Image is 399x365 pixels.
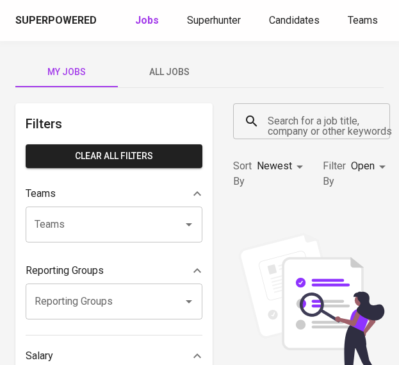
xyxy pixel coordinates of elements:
[187,14,241,26] span: Superhunter
[26,186,56,201] p: Teams
[187,13,243,29] a: Superhunter
[233,158,252,189] p: Sort By
[23,64,110,80] span: My Jobs
[269,14,320,26] span: Candidates
[323,158,346,189] p: Filter By
[26,348,53,364] p: Salary
[15,13,99,28] a: Superpowered
[26,258,202,284] div: Reporting Groups
[26,181,202,207] div: Teams
[26,263,104,278] p: Reporting Groups
[126,64,213,80] span: All Jobs
[26,114,202,134] h6: Filters
[180,216,198,233] button: Open
[26,144,202,168] button: Clear All filters
[348,13,380,29] a: Teams
[257,158,292,174] p: Newest
[15,13,97,28] div: Superpowered
[135,14,159,26] b: Jobs
[135,13,161,29] a: Jobs
[180,293,198,310] button: Open
[348,14,378,26] span: Teams
[257,155,307,178] div: Newest
[351,160,375,172] span: Open
[36,148,192,164] span: Clear All filters
[269,13,322,29] a: Candidates
[351,155,390,178] div: Open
